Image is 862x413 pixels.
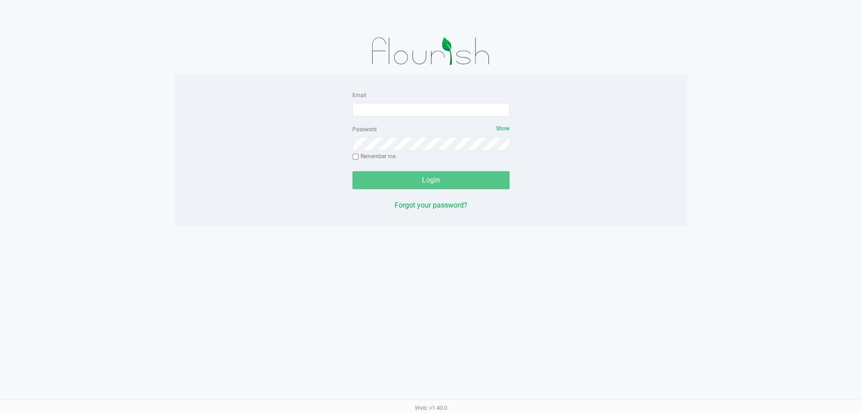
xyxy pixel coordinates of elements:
span: Web: v1.40.0 [415,404,447,411]
span: Show [496,125,510,132]
label: Remember me [352,152,396,160]
button: Forgot your password? [395,200,467,211]
label: Email [352,91,366,99]
label: Password [352,125,377,133]
input: Remember me [352,154,359,160]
